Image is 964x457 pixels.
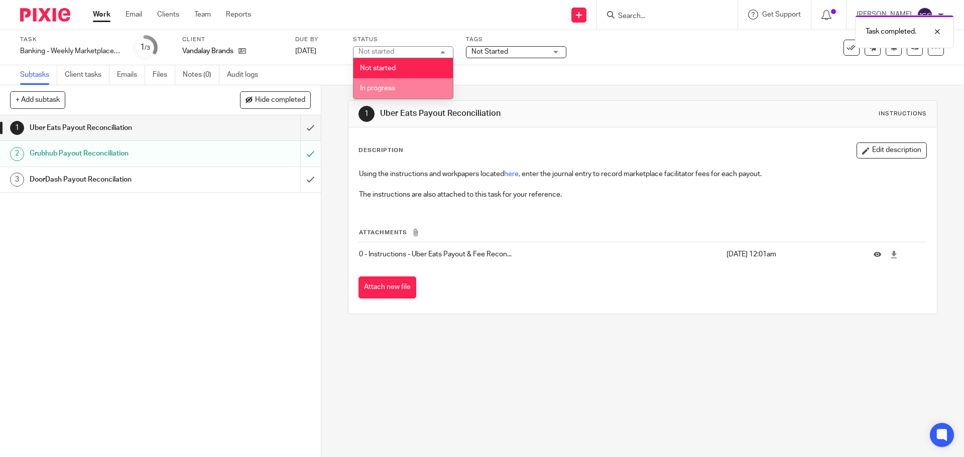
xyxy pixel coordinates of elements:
[857,142,927,159] button: Edit description
[358,106,375,122] div: 1
[194,10,211,20] a: Team
[227,65,266,85] a: Audit logs
[157,10,179,20] a: Clients
[295,36,340,44] label: Due by
[727,249,859,259] p: [DATE] 12:01am
[504,171,519,178] a: here
[890,249,898,259] a: Download
[353,36,453,44] label: Status
[466,36,566,44] label: Tags
[358,48,394,55] div: Not started
[360,65,396,72] span: Not started
[140,42,150,53] div: 1
[93,10,110,20] a: Work
[295,48,316,55] span: [DATE]
[359,249,721,259] p: 0 - Instructions - Uber Eats Payout & Fee Recon...
[360,85,395,92] span: In progress
[255,96,305,104] span: Hide completed
[226,10,251,20] a: Reports
[471,48,508,55] span: Not Started
[126,10,142,20] a: Email
[359,190,926,200] p: The instructions are also attached to this task for your reference.
[153,65,175,85] a: Files
[879,110,927,118] div: Instructions
[358,276,416,299] button: Attach new file
[20,36,120,44] label: Task
[917,7,933,23] img: svg%3E
[30,120,203,135] h1: Uber Eats Payout Reconciliation
[10,121,24,135] div: 1
[358,146,403,155] p: Description
[182,36,283,44] label: Client
[20,65,57,85] a: Subtasks
[183,65,219,85] a: Notes (0)
[359,230,407,235] span: Attachments
[30,172,203,187] h1: DoorDash Payout Reconcilation
[10,147,24,161] div: 2
[380,108,664,119] h1: Uber Eats Payout Reconciliation
[10,91,65,108] button: + Add subtask
[866,27,916,37] p: Task completed.
[117,65,145,85] a: Emails
[10,173,24,187] div: 3
[359,169,926,179] p: Using the instructions and workpapers located , enter the journal entry to record marketplace fac...
[182,46,233,56] p: Vandalay Brands
[240,91,311,108] button: Hide completed
[20,46,120,56] div: Banking - Weekly Marketplace Facilitator Payout Reconciliations (VAN)
[20,8,70,22] img: Pixie
[20,46,120,56] div: Banking - Weekly Marketplace Facilitator Payout Reconciliations ([GEOGRAPHIC_DATA])
[65,65,109,85] a: Client tasks
[30,146,203,161] h1: Grubhub Payout Reconciliation
[145,45,150,51] small: /3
